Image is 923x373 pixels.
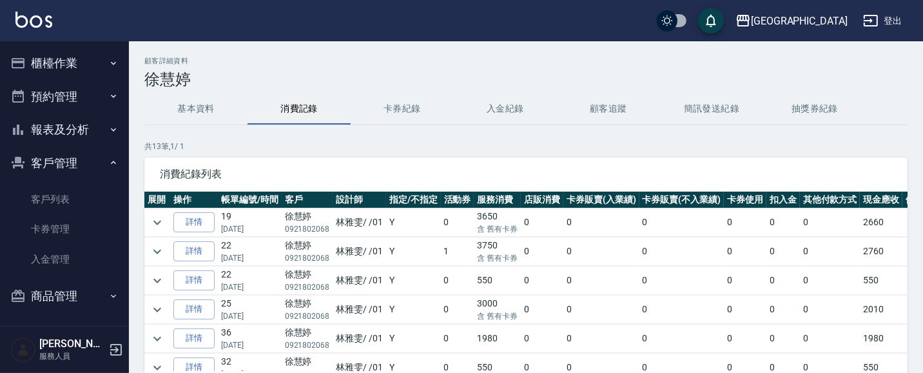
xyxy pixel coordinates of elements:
[441,237,474,266] td: 1
[144,70,908,88] h3: 徐慧婷
[639,296,724,324] td: 0
[386,237,441,266] td: Y
[285,223,330,235] p: 0921802068
[563,325,639,353] td: 0
[441,208,474,237] td: 0
[248,94,351,125] button: 消費記錄
[860,325,902,353] td: 1980
[5,279,124,313] button: 商品管理
[144,192,170,208] th: 展開
[170,192,218,208] th: 操作
[333,296,386,324] td: 林雅雯 / /01
[333,325,386,353] td: 林雅雯 / /01
[860,296,902,324] td: 2010
[173,241,215,261] a: 詳情
[698,8,724,34] button: save
[441,192,474,208] th: 活動券
[386,192,441,208] th: 指定/不指定
[557,94,660,125] button: 顧客追蹤
[39,350,105,362] p: 服務人員
[800,208,860,237] td: 0
[766,192,800,208] th: 扣入金
[800,296,860,324] td: 0
[724,296,766,324] td: 0
[5,46,124,80] button: 櫃檯作業
[521,325,563,353] td: 0
[477,223,518,235] p: 含 舊有卡券
[285,252,330,264] p: 0921802068
[5,113,124,146] button: 報表及分析
[160,168,892,181] span: 消費紀錄列表
[563,208,639,237] td: 0
[218,208,282,237] td: 19
[860,208,902,237] td: 2660
[441,296,474,324] td: 0
[724,267,766,295] td: 0
[282,325,333,353] td: 徐慧婷
[173,270,215,290] a: 詳情
[5,214,124,244] a: 卡券管理
[800,192,860,208] th: 其他付款方式
[474,325,521,353] td: 1980
[521,208,563,237] td: 0
[351,94,454,125] button: 卡券紀錄
[333,192,386,208] th: 設計師
[477,310,518,322] p: 含 舊有卡券
[860,192,902,208] th: 現金應收
[173,299,215,319] a: 詳情
[285,339,330,351] p: 0921802068
[285,281,330,293] p: 0921802068
[454,94,557,125] button: 入金紀錄
[148,213,167,232] button: expand row
[173,212,215,232] a: 詳情
[386,325,441,353] td: Y
[5,185,124,214] a: 客戶列表
[563,296,639,324] td: 0
[221,281,278,293] p: [DATE]
[218,192,282,208] th: 帳單編號/時間
[800,237,860,266] td: 0
[333,208,386,237] td: 林雅雯 / /01
[860,237,902,266] td: 2760
[474,267,521,295] td: 550
[474,192,521,208] th: 服務消費
[221,310,278,322] p: [DATE]
[724,208,766,237] td: 0
[221,339,278,351] p: [DATE]
[144,141,908,152] p: 共 13 筆, 1 / 1
[639,325,724,353] td: 0
[441,267,474,295] td: 0
[766,208,800,237] td: 0
[660,94,763,125] button: 簡訊發送紀錄
[148,271,167,290] button: expand row
[333,267,386,295] td: 林雅雯 / /01
[10,337,36,363] img: Person
[386,208,441,237] td: Y
[800,325,860,353] td: 0
[148,242,167,261] button: expand row
[639,208,724,237] td: 0
[766,267,800,295] td: 0
[477,252,518,264] p: 含 舊有卡券
[474,237,521,266] td: 3750
[39,338,105,350] h5: [PERSON_NAME]
[441,325,474,353] td: 0
[218,267,282,295] td: 22
[5,80,124,114] button: 預約管理
[639,192,724,208] th: 卡券販賣(不入業績)
[800,267,860,295] td: 0
[521,267,563,295] td: 0
[386,267,441,295] td: Y
[563,192,639,208] th: 卡券販賣(入業績)
[218,325,282,353] td: 36
[285,310,330,322] p: 0921802068
[218,237,282,266] td: 22
[148,300,167,319] button: expand row
[521,237,563,266] td: 0
[563,267,639,295] td: 0
[144,57,908,65] h2: 顧客詳細資料
[5,146,124,180] button: 客戶管理
[282,208,333,237] td: 徐慧婷
[282,192,333,208] th: 客戶
[639,237,724,266] td: 0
